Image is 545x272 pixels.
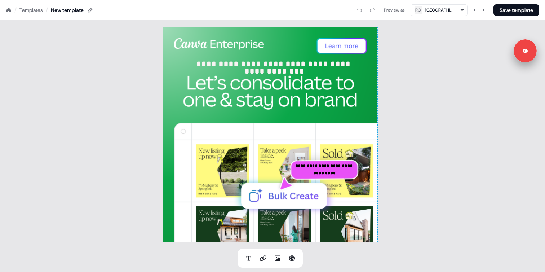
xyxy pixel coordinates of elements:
div: RO [415,6,421,14]
div: [GEOGRAPHIC_DATA] [425,6,454,14]
div: New template [51,6,84,14]
button: RO[GEOGRAPHIC_DATA] [411,4,468,16]
div: / [46,6,48,14]
div: Preview as [384,6,405,14]
div: / [14,6,17,14]
a: Templates [19,6,43,14]
button: Save template [493,4,539,16]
